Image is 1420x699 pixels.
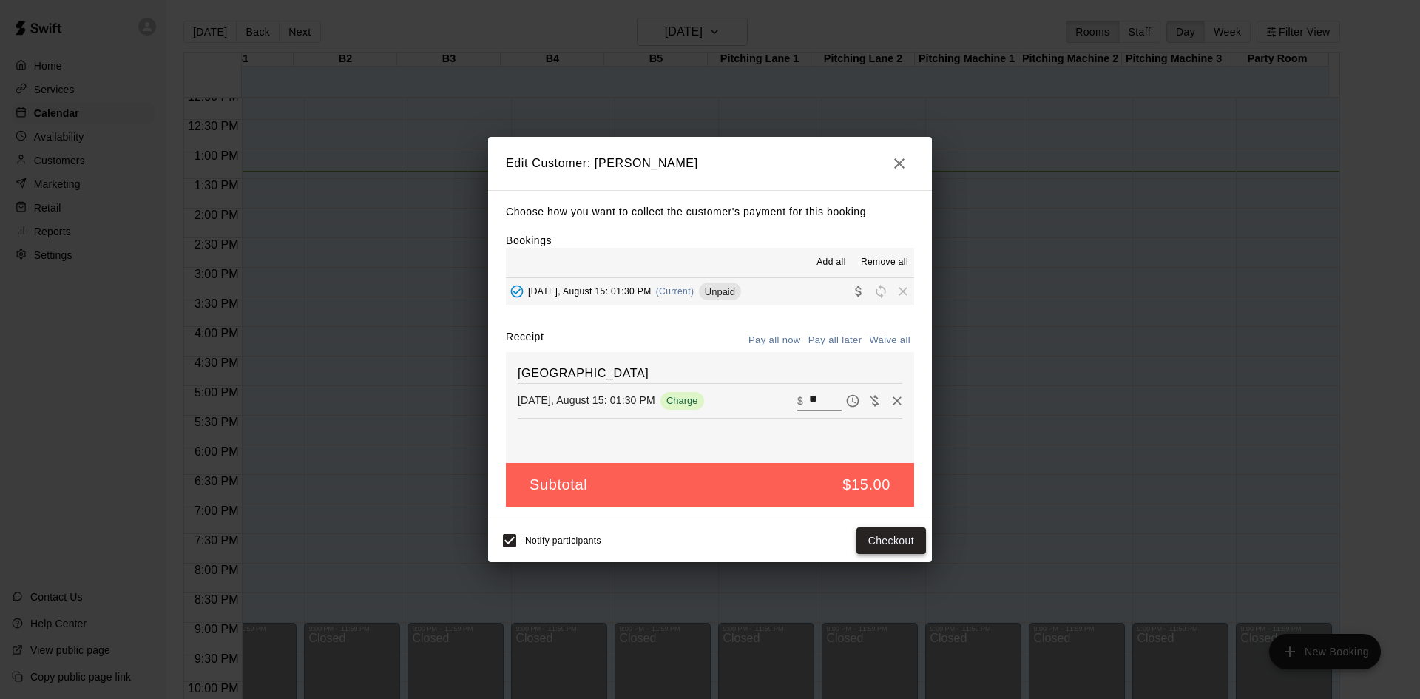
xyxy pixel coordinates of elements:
button: Waive all [865,329,914,352]
button: Remove [886,390,908,412]
button: Added - Collect Payment[DATE], August 15: 01:30 PM(Current)UnpaidCollect paymentRescheduleRemove [506,278,914,305]
span: Unpaid [699,286,741,297]
h5: Subtotal [530,475,587,495]
span: Pay later [842,394,864,406]
h6: [GEOGRAPHIC_DATA] [518,364,902,383]
button: Pay all later [805,329,866,352]
span: Reschedule [870,286,892,297]
span: Notify participants [525,536,601,546]
button: Added - Collect Payment [506,280,528,303]
label: Bookings [506,234,552,246]
span: Collect payment [848,286,870,297]
button: Pay all now [745,329,805,352]
span: (Current) [656,286,694,297]
span: Charge [660,395,704,406]
p: $ [797,394,803,408]
label: Receipt [506,329,544,352]
span: Add all [816,255,846,270]
span: Remove [892,286,914,297]
h5: $15.00 [842,475,890,495]
span: Remove all [861,255,908,270]
h2: Edit Customer: [PERSON_NAME] [488,137,932,190]
button: Checkout [856,527,926,555]
span: Waive payment [864,394,886,406]
button: Remove all [855,251,914,274]
button: Add all [808,251,855,274]
p: Choose how you want to collect the customer's payment for this booking [506,203,914,221]
p: [DATE], August 15: 01:30 PM [518,393,655,408]
span: [DATE], August 15: 01:30 PM [528,286,652,297]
